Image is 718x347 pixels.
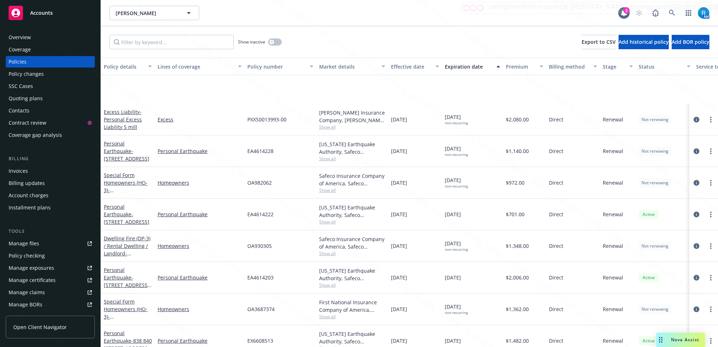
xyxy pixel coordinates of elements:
[9,44,31,55] div: Coverage
[104,108,142,130] a: Excess Liability
[9,80,33,92] div: SSC Cases
[158,210,242,218] a: Personal Earthquake
[549,63,589,70] div: Billing method
[6,202,95,213] a: Installment plans
[319,250,385,256] span: Show all
[9,190,48,201] div: Account charges
[6,80,95,92] a: SSC Cases
[9,202,51,213] div: Installment plans
[319,124,385,130] span: Show all
[692,305,701,314] a: circleInformation
[6,262,95,274] a: Manage exposures
[603,179,623,186] span: Renewal
[642,306,668,313] span: Not renewing
[506,147,529,155] span: $1,140.00
[6,129,95,141] a: Coverage gap analysis
[698,7,709,19] img: photo
[445,63,492,70] div: Expiration date
[642,148,668,154] span: Not renewing
[642,243,668,249] span: Not renewing
[158,274,242,281] a: Personal Earthquake
[445,303,468,315] span: [DATE]
[707,115,715,124] a: more
[445,152,468,157] div: non-recurring
[155,58,244,75] button: Lines of coverage
[9,238,39,249] div: Manage files
[9,68,44,80] div: Policy changes
[656,333,665,347] div: Drag to move
[681,6,696,20] a: Switch app
[319,219,385,225] span: Show all
[603,116,623,123] span: Renewal
[6,44,95,55] a: Coverage
[582,38,616,45] span: Export to CSV
[549,179,563,186] span: Direct
[247,179,272,186] span: OA982062
[104,267,149,296] a: Personal Earthquake
[642,211,656,218] span: Active
[104,298,149,335] a: Special Form Homeowners (HO-3)
[104,203,149,225] a: Personal Earthquake
[319,314,385,320] span: Show all
[247,116,286,123] span: PXXS0013993-00
[247,147,274,155] span: EA4614228
[244,58,316,75] button: Policy number
[9,287,45,298] div: Manage claims
[9,117,46,129] div: Contract review
[391,337,407,344] span: [DATE]
[6,3,95,23] a: Accounts
[549,305,563,313] span: Direct
[672,38,709,45] span: Add BOR policy
[104,172,149,201] a: Special Form Homeowners (HO-3)
[104,250,149,264] span: - [STREET_ADDRESS]
[603,274,623,281] span: Renewal
[692,273,701,282] a: circleInformation
[642,116,668,123] span: Not renewing
[391,147,407,155] span: [DATE]
[6,238,95,249] a: Manage files
[391,242,407,250] span: [DATE]
[603,210,623,218] span: Renewal
[9,165,28,177] div: Invoices
[6,228,95,235] div: Tools
[707,147,715,156] a: more
[319,172,385,187] div: Safeco Insurance Company of America, Safeco Insurance (Liberty Mutual)
[247,337,273,344] span: EX6608513
[619,35,669,49] button: Add historical policy
[506,179,524,186] span: $972.00
[549,147,563,155] span: Direct
[388,58,442,75] button: Effective date
[600,58,636,75] button: Stage
[6,287,95,298] a: Manage claims
[104,140,149,162] a: Personal Earthquake
[632,6,646,20] a: Start snowing
[391,116,407,123] span: [DATE]
[109,35,234,49] input: Filter by keyword...
[692,210,701,219] a: circleInformation
[9,32,31,43] div: Overview
[158,63,234,70] div: Lines of coverage
[642,180,668,186] span: Not renewing
[319,63,377,70] div: Market details
[158,147,242,155] a: Personal Earthquake
[319,282,385,288] span: Show all
[391,210,407,218] span: [DATE]
[582,35,616,49] button: Export to CSV
[648,6,663,20] a: Report a Bug
[319,156,385,162] span: Show all
[442,58,503,75] button: Expiration date
[445,337,461,344] span: [DATE]
[9,93,43,104] div: Quoting plans
[639,63,682,70] div: Status
[506,116,529,123] span: $2,080.00
[391,179,407,186] span: [DATE]
[9,262,54,274] div: Manage exposures
[9,177,45,189] div: Billing updates
[707,273,715,282] a: more
[603,337,623,344] span: Renewal
[603,305,623,313] span: Renewal
[506,210,524,218] span: $701.00
[445,310,468,315] div: non-recurring
[247,242,272,250] span: OA930305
